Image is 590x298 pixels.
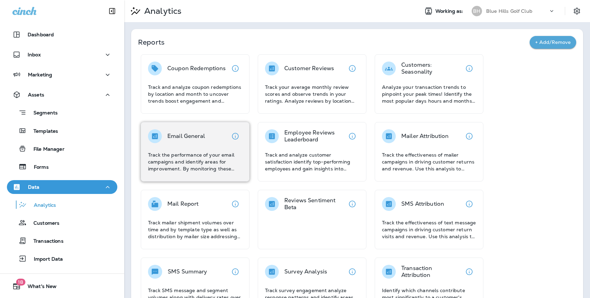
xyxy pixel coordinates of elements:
[228,197,242,211] button: View details
[486,8,532,14] p: Blue Hills Golf Club
[382,84,476,104] p: Analyze your transaction trends to pinpoint your peak times! Identify the most popular days hours...
[148,151,242,172] p: Track the performance of your email campaigns and identify areas for improvement. By monitoring t...
[148,219,242,240] p: Track mailer shipment volumes over time and by template type as well as distribution by mailer si...
[102,4,122,18] button: Collapse Sidebar
[7,123,117,138] button: Templates
[7,141,117,156] button: File Manager
[284,65,334,72] p: Customer Reviews
[462,265,476,279] button: View details
[7,68,117,82] button: Marketing
[167,133,205,140] p: Email General
[401,201,444,207] p: SMS Attribution
[28,184,40,190] p: Data
[141,6,181,16] p: Analytics
[27,238,63,245] p: Transactions
[265,151,359,172] p: Track and analyze customer satisfaction identify top-performing employees and gain insights into ...
[7,88,117,102] button: Assets
[228,265,242,279] button: View details
[28,92,44,97] p: Assets
[7,279,117,293] button: 18What's New
[472,6,482,16] div: BH
[7,159,117,174] button: Forms
[345,265,359,279] button: View details
[167,65,226,72] p: Coupon Redemptions
[265,84,359,104] p: Track your average monthly review scores and observe trends in your ratings. Analyze reviews by l...
[345,129,359,143] button: View details
[138,37,530,47] p: Reports
[7,251,117,266] button: Import Data
[167,201,199,207] p: Mail Report
[7,197,117,212] button: Analytics
[7,215,117,230] button: Customers
[168,268,207,275] p: SMS Summary
[7,28,117,41] button: Dashboard
[284,129,345,143] p: Employee Reviews Leaderboard
[21,283,57,292] span: What's New
[345,62,359,75] button: View details
[27,202,56,209] p: Analytics
[345,197,359,211] button: View details
[28,52,41,57] p: Inbox
[435,8,465,14] span: Working as:
[228,129,242,143] button: View details
[284,197,345,211] p: Reviews Sentiment Beta
[530,36,576,49] button: + Add/Remove
[382,151,476,172] p: Track the effectiveness of mailer campaigns in driving customer returns and revenue. Use this ana...
[228,62,242,75] button: View details
[401,62,462,75] p: Customers: Seasonality
[16,279,25,286] span: 18
[462,197,476,211] button: View details
[284,268,327,275] p: Survey Analysis
[27,220,59,227] p: Customers
[28,32,54,37] p: Dashboard
[462,129,476,143] button: View details
[462,62,476,75] button: View details
[7,48,117,62] button: Inbox
[382,219,476,240] p: Track the effectiveness of text message campaigns in driving customer return visits and revenue. ...
[7,105,117,120] button: Segments
[571,5,583,17] button: Settings
[401,265,462,279] p: Transaction Attribution
[7,233,117,248] button: Transactions
[27,128,58,135] p: Templates
[401,133,449,140] p: Mailer Attribution
[27,110,58,117] p: Segments
[148,84,242,104] p: Track and analyze coupon redemptions by location and month to uncover trends boost engagement and...
[27,164,49,171] p: Forms
[7,180,117,194] button: Data
[27,146,65,153] p: File Manager
[28,72,52,77] p: Marketing
[27,256,63,263] p: Import Data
